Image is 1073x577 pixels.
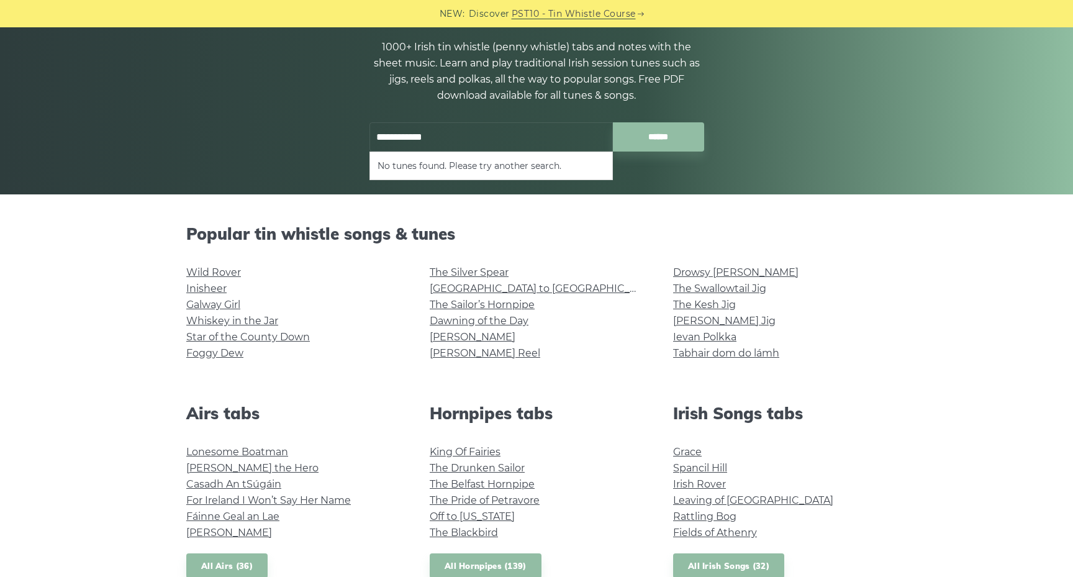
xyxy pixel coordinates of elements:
a: The Belfast Hornpipe [430,478,535,490]
a: Dawning of the Day [430,315,528,327]
a: [PERSON_NAME] the Hero [186,462,319,474]
a: Wild Rover [186,266,241,278]
a: Off to [US_STATE] [430,511,515,522]
a: [PERSON_NAME] [186,527,272,538]
a: PST10 - Tin Whistle Course [512,7,636,21]
a: Inisheer [186,283,227,294]
a: The Silver Spear [430,266,509,278]
a: Ievan Polkka [673,331,736,343]
a: Lonesome Boatman [186,446,288,458]
a: Fields of Athenry [673,527,757,538]
a: The Blackbird [430,527,498,538]
span: Discover [469,7,510,21]
h2: Airs tabs [186,404,400,423]
span: NEW: [440,7,465,21]
a: Tabhair dom do lámh [673,347,779,359]
a: The Pride of Petravore [430,494,540,506]
a: Rattling Bog [673,511,736,522]
a: King Of Fairies [430,446,500,458]
a: Leaving of [GEOGRAPHIC_DATA] [673,494,833,506]
h2: Irish Songs tabs [673,404,887,423]
a: Spancil Hill [673,462,727,474]
p: 1000+ Irish tin whistle (penny whistle) tabs and notes with the sheet music. Learn and play tradi... [369,39,704,104]
a: Casadh An tSúgáin [186,478,281,490]
a: Fáinne Geal an Lae [186,511,279,522]
h2: Popular tin whistle songs & tunes [186,224,887,243]
a: [PERSON_NAME] [430,331,515,343]
a: Foggy Dew [186,347,243,359]
a: [PERSON_NAME] Jig [673,315,776,327]
a: Galway Girl [186,299,240,311]
a: For Ireland I Won’t Say Her Name [186,494,351,506]
a: Grace [673,446,702,458]
a: [GEOGRAPHIC_DATA] to [GEOGRAPHIC_DATA] [430,283,659,294]
a: Drowsy [PERSON_NAME] [673,266,799,278]
a: The Drunken Sailor [430,462,525,474]
a: Whiskey in the Jar [186,315,278,327]
a: The Kesh Jig [673,299,736,311]
a: The Sailor’s Hornpipe [430,299,535,311]
a: [PERSON_NAME] Reel [430,347,540,359]
h1: Tin Whistle Tabs & Sheet Music Notes [186,2,887,32]
a: The Swallowtail Jig [673,283,766,294]
a: Star of the County Down [186,331,310,343]
a: Irish Rover [673,478,726,490]
h2: Hornpipes tabs [430,404,643,423]
li: No tunes found. Please try another search. [378,158,605,173]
